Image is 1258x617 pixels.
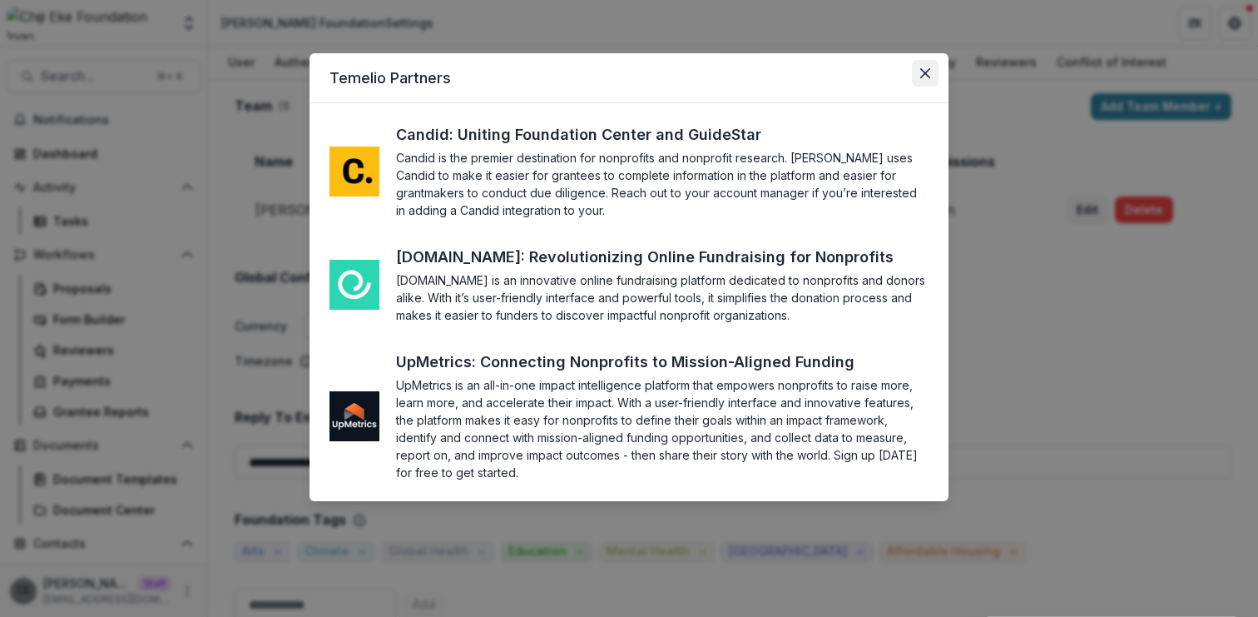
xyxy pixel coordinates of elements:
section: Candid is the premier destination for nonprofits and nonprofit research. [PERSON_NAME] uses Candi... [396,149,929,219]
button: Close [912,60,939,87]
a: Candid: Uniting Foundation Center and GuideStar [396,123,792,146]
img: me [329,147,379,197]
a: [DOMAIN_NAME]: Revolutionizing Online Fundraising for Nonprofits [396,246,924,268]
section: UpMetrics is an all-in-one impact intelligence platform that empowers nonprofits to raise more, l... [396,376,929,481]
a: UpMetrics: Connecting Nonprofits to Mission-Aligned Funding [396,351,885,373]
section: [DOMAIN_NAME] is an innovative online fundraising platform dedicated to nonprofits and donors ali... [396,271,929,324]
header: Temelio Partners [310,53,948,103]
img: me [329,391,379,441]
img: me [329,260,379,310]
